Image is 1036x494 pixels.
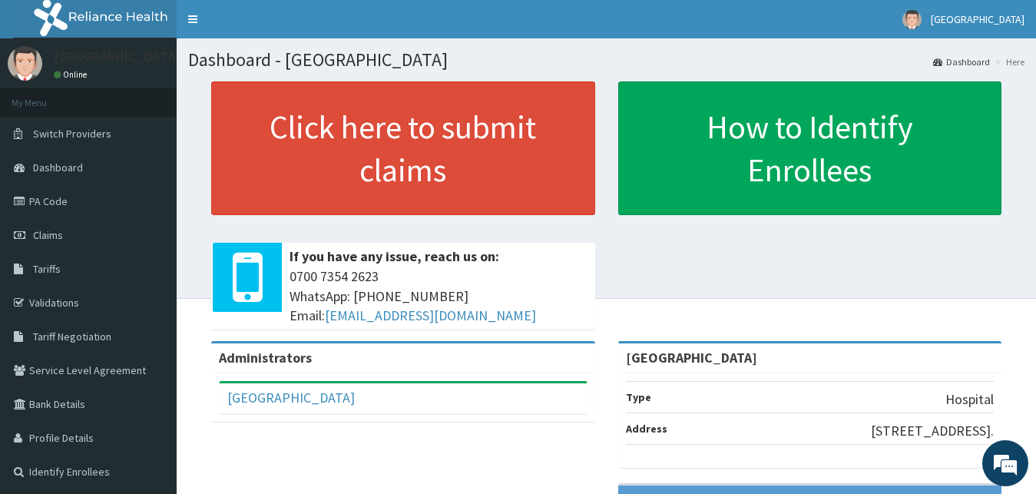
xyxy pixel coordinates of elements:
img: User Image [902,10,922,29]
a: [GEOGRAPHIC_DATA] [227,389,355,406]
strong: [GEOGRAPHIC_DATA] [626,349,757,366]
a: Online [54,69,91,80]
b: If you have any issue, reach us on: [290,247,499,265]
span: [GEOGRAPHIC_DATA] [931,12,1024,26]
a: Dashboard [933,55,990,68]
span: Dashboard [33,161,83,174]
p: Hospital [945,390,994,409]
b: Administrators [219,349,312,366]
a: How to Identify Enrollees [618,81,1002,215]
span: Tariff Negotiation [33,330,111,343]
p: [GEOGRAPHIC_DATA] [54,50,180,64]
li: Here [991,55,1024,68]
a: [EMAIL_ADDRESS][DOMAIN_NAME] [325,307,536,324]
span: Tariffs [33,262,61,276]
b: Address [626,422,667,436]
img: User Image [8,46,42,81]
p: [STREET_ADDRESS]. [871,421,994,441]
b: Type [626,390,651,404]
span: 0700 7354 2623 WhatsApp: [PHONE_NUMBER] Email: [290,267,588,326]
a: Click here to submit claims [211,81,595,215]
span: Switch Providers [33,127,111,141]
h1: Dashboard - [GEOGRAPHIC_DATA] [188,50,1024,70]
span: Claims [33,228,63,242]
